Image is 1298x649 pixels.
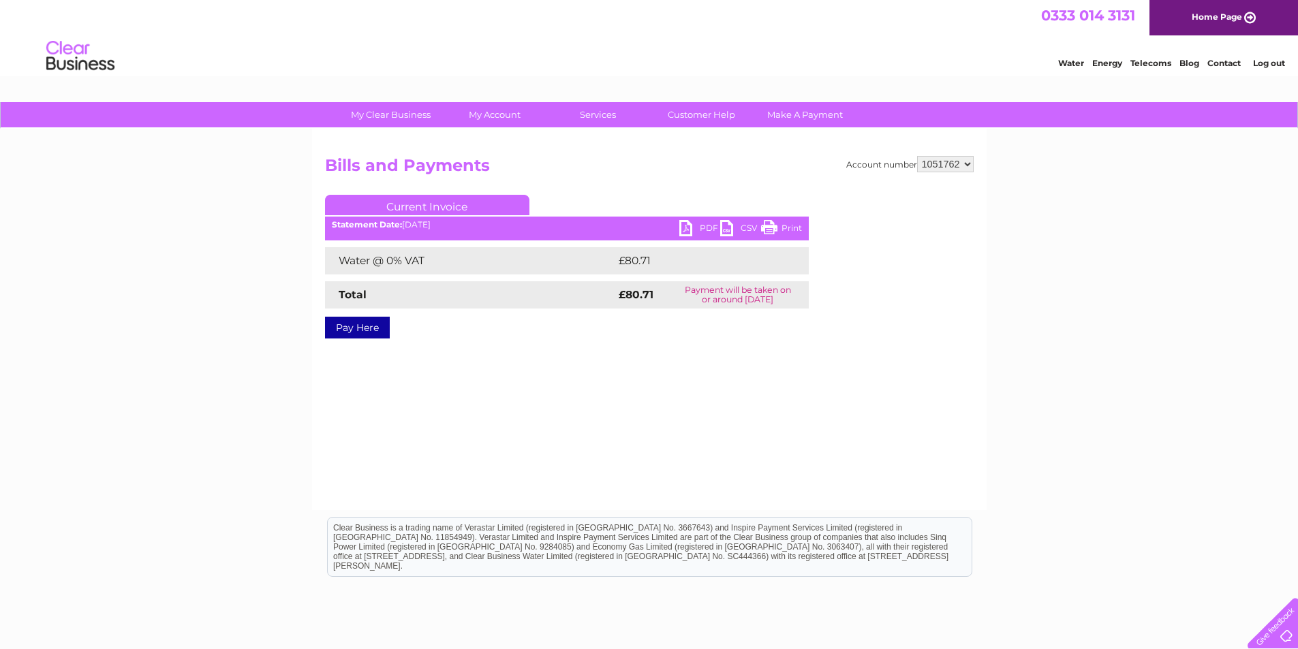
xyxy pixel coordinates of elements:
a: Services [542,102,654,127]
a: PDF [679,220,720,240]
a: Telecoms [1130,58,1171,68]
td: Payment will be taken on or around [DATE] [667,281,809,308]
td: Water @ 0% VAT [325,247,615,274]
a: Pay Here [325,317,390,338]
a: Blog [1179,58,1199,68]
b: Statement Date: [332,219,402,229]
td: £80.71 [615,247,780,274]
h2: Bills and Payments [325,156,974,182]
a: My Clear Business [335,102,447,127]
a: My Account [438,102,551,127]
a: Log out [1253,58,1285,68]
a: Make A Payment [749,102,861,127]
a: Energy [1092,58,1122,68]
div: [DATE] [325,220,809,229]
a: Print [761,220,802,240]
div: Account number [846,156,974,172]
strong: £80.71 [619,288,653,301]
strong: Total [339,288,367,301]
a: Contact [1207,58,1241,68]
div: Clear Business is a trading name of Verastar Limited (registered in [GEOGRAPHIC_DATA] No. 3667643... [328,7,972,66]
a: Water [1058,58,1084,68]
a: Current Invoice [325,195,529,215]
a: CSV [720,220,761,240]
a: 0333 014 3131 [1041,7,1135,24]
img: logo.png [46,35,115,77]
a: Customer Help [645,102,758,127]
